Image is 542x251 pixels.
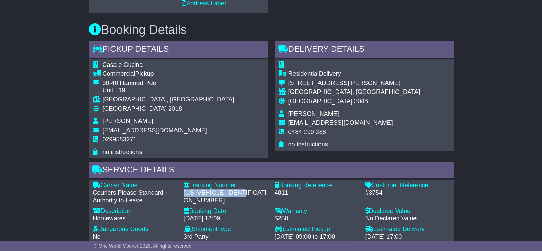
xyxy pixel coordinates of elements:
div: No Declared Value [365,215,449,223]
div: Declared Value [365,207,449,215]
div: #3754 [365,189,449,197]
div: 30-40 Harcourt Pde [103,80,234,87]
div: [DATE] 09:00 to 17:00 [275,233,359,241]
div: Booking Date [184,207,268,215]
div: Booking Reference [275,182,359,189]
span: no instructions [288,141,328,148]
span: [EMAIL_ADDRESS][DOMAIN_NAME] [288,119,393,126]
div: Pickup [103,70,234,78]
div: Pickup Details [89,41,268,59]
div: Delivery Details [275,41,454,59]
div: Delivery [288,70,420,78]
span: No [93,233,101,240]
span: © One World Courier 2025. All rights reserved. [94,243,193,249]
span: [GEOGRAPHIC_DATA] [103,105,167,112]
div: [STREET_ADDRESS][PERSON_NAME] [288,80,420,87]
div: Dangerous Goods [93,226,177,233]
span: [EMAIL_ADDRESS][DOMAIN_NAME] [103,127,207,134]
div: Estimated Pickup [275,226,359,233]
div: Couriers Please Standard - Authority to Leave [93,189,177,204]
span: 2018 [168,105,182,112]
span: Commercial [103,70,135,77]
span: Residential [288,70,319,77]
span: [PERSON_NAME] [103,118,153,124]
div: Estimated Delivery [365,226,449,233]
div: [GEOGRAPHIC_DATA], [GEOGRAPHIC_DATA] [103,96,234,104]
div: Shipment type [184,226,268,233]
div: Description [93,207,177,215]
div: Tracking Number [184,182,268,189]
div: Service Details [89,162,454,180]
div: $250 [275,215,359,223]
div: 4811 [275,189,359,197]
span: no instructions [103,148,142,155]
span: 0484 299 388 [288,129,326,135]
div: Unit 119 [103,87,234,94]
span: [PERSON_NAME] [288,110,339,117]
div: [GEOGRAPHIC_DATA], [GEOGRAPHIC_DATA] [288,88,420,96]
span: 0299583271 [103,136,137,143]
div: [DATE] 12:09 [184,215,268,223]
span: [GEOGRAPHIC_DATA] [288,98,352,105]
div: Warranty [275,207,359,215]
span: 3rd Party [184,233,209,240]
h3: Booking Details [89,23,454,37]
div: Carrier Name [93,182,177,189]
div: Homewares [93,215,177,223]
span: Casa e Cucina [103,61,143,68]
div: [US_VEHICLE_IDENTIFICATION_NUMBER] [184,189,268,204]
div: Customer Reference [365,182,449,189]
span: 3046 [354,98,368,105]
div: [DATE] 17:00 [365,233,449,241]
